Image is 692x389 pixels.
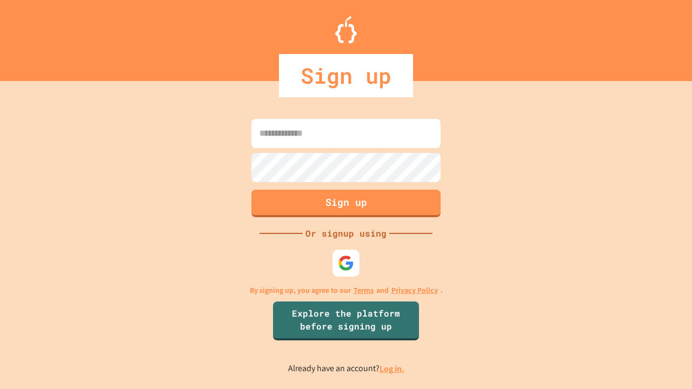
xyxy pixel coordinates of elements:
[251,190,441,217] button: Sign up
[391,285,438,296] a: Privacy Policy
[380,363,404,374] a: Log in.
[354,285,374,296] a: Terms
[279,54,413,97] div: Sign up
[338,255,354,271] img: google-icon.svg
[335,16,357,43] img: Logo.svg
[250,285,443,296] p: By signing up, you agree to our and .
[303,227,389,240] div: Or signup using
[288,362,404,375] p: Already have an account?
[273,301,419,340] a: Explore the platform before signing up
